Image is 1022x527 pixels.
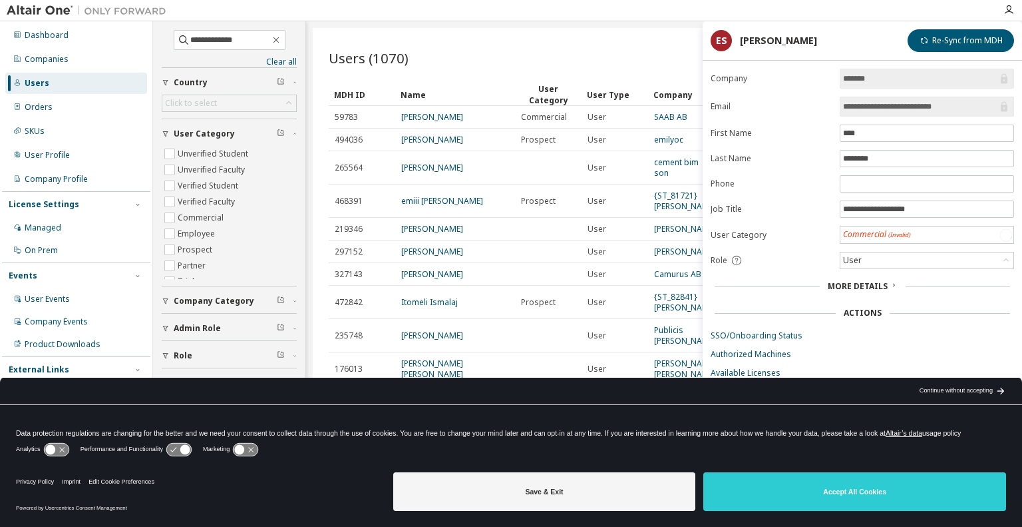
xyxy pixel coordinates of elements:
span: User [588,112,606,123]
a: SAAB AB [654,111,687,123]
span: 472842 [335,297,363,308]
span: User [588,297,606,308]
span: User [588,196,606,207]
div: On Prem [25,245,58,256]
div: Dashboard [25,30,69,41]
a: [PERSON_NAME] [PERSON_NAME] [654,358,716,380]
label: Partner [178,258,208,274]
span: 297152 [335,247,363,257]
span: Role [711,255,727,266]
div: User Events [25,294,70,304]
a: [PERSON_NAME] [401,246,463,257]
span: Clear filter [277,350,285,361]
span: 59783 [335,112,358,123]
a: [PERSON_NAME] [401,134,463,145]
label: Company [711,73,832,84]
button: Company Category [162,286,297,316]
div: User [841,253,864,268]
a: Clear all [162,57,297,67]
a: [PERSON_NAME] [654,223,716,235]
div: Click to select [162,95,296,111]
label: Job Title [711,204,832,215]
label: Trial [178,274,197,290]
div: License Settings [9,199,79,210]
a: [PERSON_NAME] [401,330,463,341]
a: {ST_81721} [PERSON_NAME] [654,190,716,212]
div: User [840,253,1013,268]
a: emiii [PERSON_NAME] [401,195,483,207]
div: Company Events [25,316,88,327]
span: Company Category [174,296,254,306]
div: External Links [9,364,69,375]
a: Authorized Machines [711,349,1014,360]
span: Role [174,350,192,361]
span: Prospect [521,196,556,207]
span: (Invalid) [888,231,911,239]
button: Admin Role [162,314,297,343]
div: ES [711,30,732,51]
span: User [588,163,606,173]
span: Commercial [521,112,567,123]
span: User [588,247,606,257]
label: Prospect [178,242,215,258]
a: [PERSON_NAME] [654,246,716,257]
a: [PERSON_NAME] [401,223,463,235]
div: Users [25,78,49,89]
button: Re-Sync from MDH [908,29,1014,52]
a: {ST_82841} [PERSON_NAME] [654,291,716,313]
span: Admin Role [174,323,221,334]
label: Email [711,101,832,112]
span: 327143 [335,269,363,280]
span: User [588,224,606,235]
a: Camurus AB [654,268,701,280]
label: Employee [178,226,218,242]
div: Events [9,270,37,281]
span: User [588,330,606,341]
div: Companies [25,54,69,65]
span: Prospect [521,135,556,145]
label: Commercial [178,210,226,226]
div: [PERSON_NAME] [740,35,817,46]
div: User Profile [25,150,70,161]
span: User Category [174,129,235,139]
div: Commercial (Invalid) [840,227,1013,243]
div: Name [401,84,510,105]
div: SKUs [25,126,45,137]
span: More Details [828,280,888,292]
div: Actions [844,308,882,318]
a: Available Licenses [711,368,1014,378]
span: Clear filter [277,323,285,334]
a: [PERSON_NAME] [401,268,463,280]
span: Users (1070) [329,49,409,67]
span: 265564 [335,163,363,173]
div: MDH ID [334,84,390,105]
label: Unverified Student [178,146,251,162]
img: Altair One [7,4,173,17]
label: First Name [711,128,832,139]
label: Verified Faculty [178,194,238,210]
span: 176013 [335,364,363,374]
span: 219346 [335,224,363,235]
span: 235748 [335,330,363,341]
label: Unverified Faculty [178,162,248,178]
span: 494036 [335,135,363,145]
span: Clear filter [277,296,285,306]
span: User [588,135,606,145]
a: Itomeli Ismalaj [401,296,458,308]
div: Company Profile [25,174,88,185]
div: User Type [587,84,643,105]
span: Prospect [521,297,556,308]
a: Publicis [PERSON_NAME] [654,324,716,346]
div: Orders [25,102,53,113]
label: Phone [711,179,832,189]
span: User [588,269,606,280]
a: cement bim son [654,157,699,179]
a: [PERSON_NAME] [PERSON_NAME] [401,358,463,380]
label: Last Name [711,153,832,164]
label: User Category [711,230,832,241]
div: Click to select [165,98,217,109]
span: 468391 [335,196,363,207]
div: Product Downloads [25,339,100,350]
div: Company [653,84,709,105]
div: Managed [25,223,61,233]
